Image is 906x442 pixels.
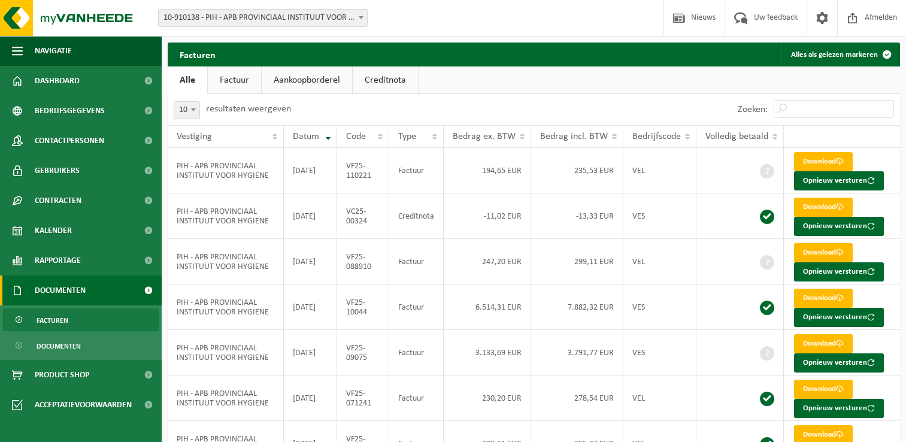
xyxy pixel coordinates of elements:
a: Download [794,289,853,308]
a: Documenten [3,334,159,357]
a: Alle [168,66,207,94]
a: Download [794,198,853,217]
td: Creditnota [389,193,444,239]
td: VES [623,330,696,376]
td: Factuur [389,330,444,376]
span: Documenten [35,276,86,305]
td: VES [623,284,696,330]
span: Bedrag ex. BTW [453,132,516,141]
span: 10 [174,102,199,119]
span: 10 [174,101,200,119]
td: 3.791,77 EUR [531,330,623,376]
span: Acceptatievoorwaarden [35,390,132,420]
td: 194,65 EUR [444,148,531,193]
td: VF25-071241 [337,376,389,421]
td: [DATE] [284,239,337,284]
button: Opnieuw versturen [794,399,884,418]
td: 230,20 EUR [444,376,531,421]
td: VF25-10044 [337,284,389,330]
td: [DATE] [284,330,337,376]
td: VF25-088910 [337,239,389,284]
td: PIH - APB PROVINCIAAL INSTITUUT VOOR HYGIENE [168,193,284,239]
td: [DATE] [284,193,337,239]
td: PIH - APB PROVINCIAAL INSTITUUT VOOR HYGIENE [168,330,284,376]
td: Factuur [389,148,444,193]
span: Navigatie [35,36,72,66]
td: Factuur [389,376,444,421]
td: PIH - APB PROVINCIAAL INSTITUUT VOOR HYGIENE [168,239,284,284]
button: Opnieuw versturen [794,353,884,373]
td: Factuur [389,284,444,330]
td: 247,20 EUR [444,239,531,284]
td: VC25-00324 [337,193,389,239]
td: VF25-09075 [337,330,389,376]
a: Aankoopborderel [262,66,352,94]
label: resultaten weergeven [206,104,291,114]
span: Dashboard [35,66,80,96]
td: [DATE] [284,148,337,193]
td: PIH - APB PROVINCIAAL INSTITUUT VOOR HYGIENE [168,284,284,330]
button: Opnieuw versturen [794,171,884,190]
a: Creditnota [353,66,418,94]
span: Product Shop [35,360,89,390]
button: Opnieuw versturen [794,308,884,327]
td: -11,02 EUR [444,193,531,239]
span: Vestiging [177,132,212,141]
a: Download [794,243,853,262]
button: Alles als gelezen markeren [781,43,899,66]
span: Gebruikers [35,156,80,186]
td: 6.514,31 EUR [444,284,531,330]
span: 10-910138 - PIH - APB PROVINCIAAL INSTITUUT VOOR HYGIENE - ANTWERPEN [158,9,368,27]
button: Opnieuw versturen [794,217,884,236]
span: Datum [293,132,319,141]
td: 235,53 EUR [531,148,623,193]
a: Factuur [208,66,261,94]
span: Kalender [35,216,72,246]
span: Volledig betaald [705,132,768,141]
span: Bedrijfsgegevens [35,96,105,126]
td: -13,33 EUR [531,193,623,239]
td: VEL [623,239,696,284]
a: Download [794,334,853,353]
span: Type [398,132,416,141]
span: Rapportage [35,246,81,276]
iframe: chat widget [6,416,200,442]
td: [DATE] [284,376,337,421]
a: Facturen [3,308,159,331]
td: PIH - APB PROVINCIAAL INSTITUUT VOOR HYGIENE [168,148,284,193]
td: 299,11 EUR [531,239,623,284]
td: 278,54 EUR [531,376,623,421]
td: VF25-110221 [337,148,389,193]
td: VES [623,193,696,239]
h2: Facturen [168,43,228,66]
td: VEL [623,148,696,193]
span: Documenten [37,335,81,358]
button: Opnieuw versturen [794,262,884,281]
td: 7.882,32 EUR [531,284,623,330]
span: Bedrag incl. BTW [540,132,608,141]
span: Code [346,132,366,141]
span: 10-910138 - PIH - APB PROVINCIAAL INSTITUUT VOOR HYGIENE - ANTWERPEN [159,10,367,26]
td: 3.133,69 EUR [444,330,531,376]
span: Bedrijfscode [632,132,681,141]
td: [DATE] [284,284,337,330]
span: Facturen [37,309,68,332]
td: VEL [623,376,696,421]
td: Factuur [389,239,444,284]
td: PIH - APB PROVINCIAAL INSTITUUT VOOR HYGIENE [168,376,284,421]
label: Zoeken: [738,105,768,114]
span: Contracten [35,186,81,216]
a: Download [794,380,853,399]
span: Contactpersonen [35,126,104,156]
a: Download [794,152,853,171]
